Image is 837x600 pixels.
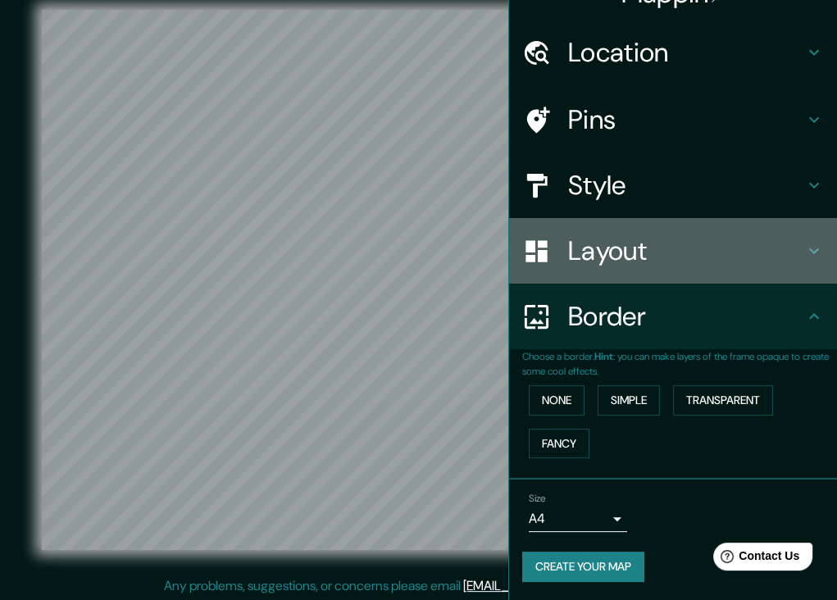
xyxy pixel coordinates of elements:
h4: Layout [568,234,804,267]
h4: Location [568,36,804,69]
button: Simple [598,385,660,416]
h4: Border [568,300,804,333]
h4: Style [568,169,804,202]
div: Style [509,152,837,218]
b: Hint [594,350,613,363]
p: Choose a border. : you can make layers of the frame opaque to create some cool effects. [522,349,837,379]
button: Transparent [673,385,773,416]
iframe: Help widget launcher [691,536,819,582]
h4: Pins [568,103,804,136]
button: Fancy [529,429,589,459]
div: A4 [529,506,627,532]
div: Location [509,20,837,85]
label: Size [529,492,546,506]
div: Border [509,284,837,349]
a: [EMAIL_ADDRESS][DOMAIN_NAME] [463,577,666,594]
canvas: Map [42,10,806,550]
button: None [529,385,585,416]
div: Layout [509,218,837,284]
button: Create your map [522,552,644,582]
div: Pins [509,87,837,152]
p: Any problems, suggestions, or concerns please email . [164,576,668,596]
